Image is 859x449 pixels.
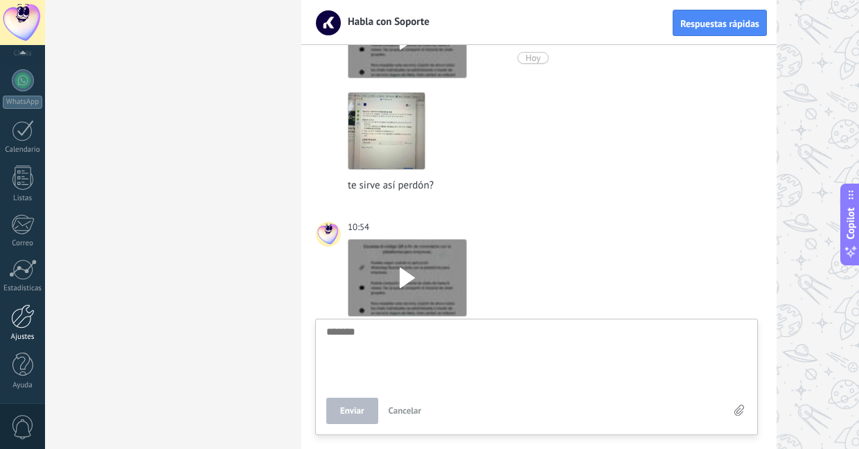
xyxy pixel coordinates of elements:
button: Cancelar [383,398,427,424]
div: Ajustes [3,333,43,342]
div: 10:54 [348,220,371,234]
div: Ayuda [3,381,43,390]
span: Respuestas rápidas [680,19,759,28]
span: Habla con Soporte [339,15,429,28]
div: Estadísticas [3,284,43,293]
span: Copilot [844,208,858,240]
button: Respuestas rápidas [673,10,767,36]
div: Hoy [526,52,541,64]
span: Enviar [340,406,364,416]
span: Marvin Ramírez [316,222,341,247]
span: Cancelar [389,405,422,416]
div: WhatsApp [3,96,42,109]
img: deb13a42-7f98-48fb-9493-6b311d1b9824 [348,93,425,169]
div: te sirve así perdón? [348,179,755,193]
div: Calendario [3,146,43,155]
button: Enviar [326,398,378,424]
div: Correo [3,239,43,248]
div: Listas [3,194,43,203]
